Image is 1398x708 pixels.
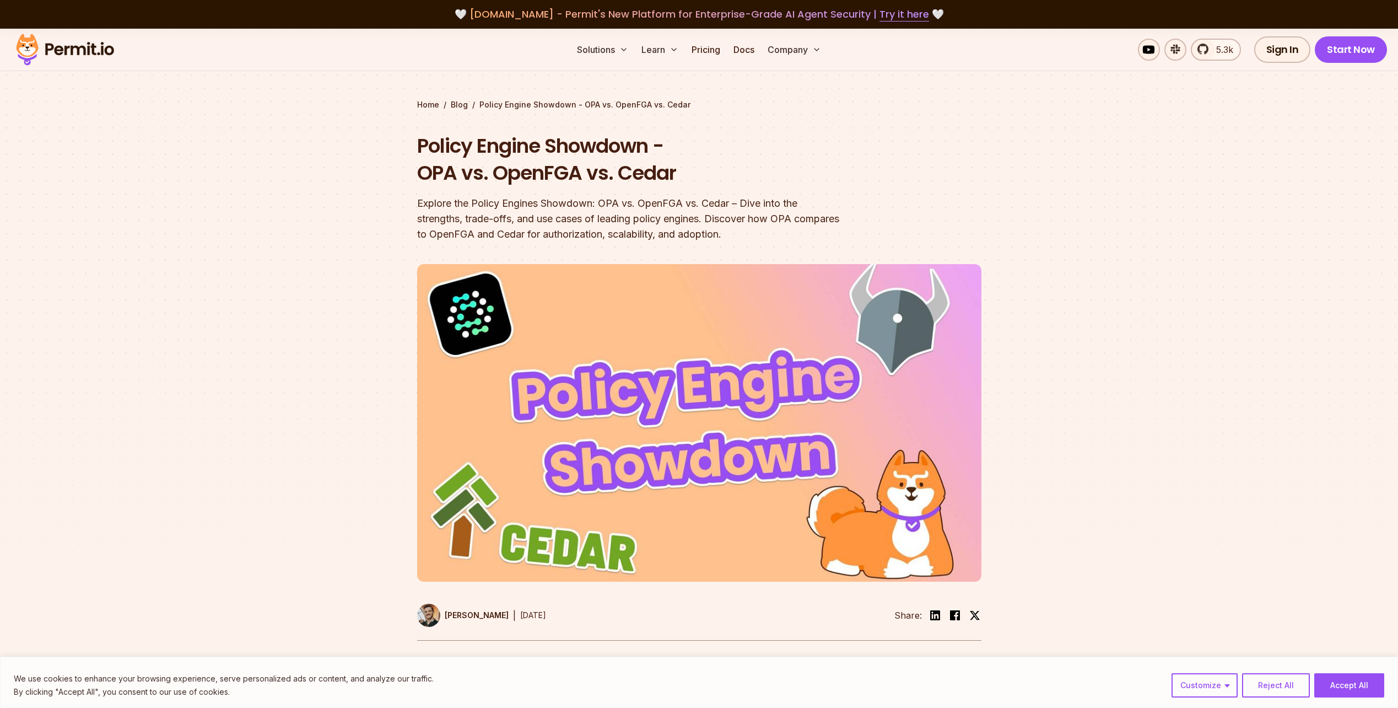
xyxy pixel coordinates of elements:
[687,39,725,61] a: Pricing
[445,610,509,621] p: [PERSON_NAME]
[948,609,962,622] img: facebook
[417,196,840,242] div: Explore the Policy Engines Showdown: OPA vs. OpenFGA vs. Cedar – Dive into the strengths, trade-o...
[969,610,980,621] img: twitter
[729,39,759,61] a: Docs
[1254,36,1311,63] a: Sign In
[1242,673,1310,698] button: Reject All
[1315,36,1387,63] a: Start Now
[451,99,468,110] a: Blog
[14,685,434,699] p: By clicking "Accept All", you consent to our use of cookies.
[929,609,942,622] img: linkedin
[417,604,440,627] img: Daniel Bass
[763,39,825,61] button: Company
[469,7,929,21] span: [DOMAIN_NAME] - Permit's New Platform for Enterprise-Grade AI Agent Security |
[14,672,434,685] p: We use cookies to enhance your browsing experience, serve personalized ads or content, and analyz...
[520,610,546,620] time: [DATE]
[1191,39,1241,61] a: 5.3k
[513,609,516,622] div: |
[417,99,981,110] div: / /
[417,604,509,627] a: [PERSON_NAME]
[1210,43,1233,56] span: 5.3k
[11,31,119,68] img: Permit logo
[417,99,439,110] a: Home
[26,7,1372,22] div: 🤍 🤍
[1172,673,1238,698] button: Customize
[894,609,922,622] li: Share:
[879,7,929,22] a: Try it here
[417,264,981,582] img: Policy Engine Showdown - OPA vs. OpenFGA vs. Cedar
[417,132,840,187] h1: Policy Engine Showdown - OPA vs. OpenFGA vs. Cedar
[637,39,683,61] button: Learn
[573,39,633,61] button: Solutions
[1314,673,1384,698] button: Accept All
